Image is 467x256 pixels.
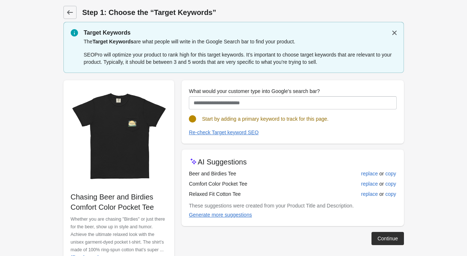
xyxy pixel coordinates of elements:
span: These suggestions were created from your Product Title and Description. [189,203,354,209]
button: replace [358,177,381,190]
td: Relaxed Fit Cotton Tee [189,189,320,199]
span: SEOPro will optimize your product to rank high for this target keywords. It’s important to choose... [84,52,392,65]
button: replace [358,167,381,180]
td: Comfort Color Pocket Tee [189,179,320,189]
div: replace [361,191,378,197]
button: copy [382,177,399,190]
span: Start by adding a primary keyword to track for this page. [202,116,328,122]
div: Continue [377,236,398,241]
div: Re-check Target keyword SEO [189,129,258,135]
div: copy [385,171,396,177]
img: unisex-garment-dyed-pocket-t-shirt-black-front-6859ae12ba272.jpg [71,88,167,184]
span: Target Keywords [93,39,134,44]
button: replace [358,187,381,201]
button: copy [382,167,399,180]
div: copy [385,181,396,187]
span: or [378,170,385,177]
p: AI Suggestions [198,157,247,167]
button: Continue [371,232,404,245]
div: replace [361,171,378,177]
button: copy [382,187,399,201]
label: What would your customer type into Google's search bar? [189,88,320,95]
span: or [378,180,385,187]
div: copy [385,191,396,197]
div: Generate more suggestions [189,212,252,218]
button: Generate more suggestions [186,208,255,221]
p: Target Keywords [84,28,397,37]
td: Beer and Birdies Tee [189,168,320,179]
span: or [378,190,385,198]
p: Chasing Beer and Birdies Comfort Color Pocket Tee [71,192,167,212]
h1: Step 1: Choose the “Target Keywords” [82,7,404,18]
button: Re-check Target keyword SEO [186,126,261,139]
span: The are what people will write in the Google Search bar to find your product. [84,39,295,44]
div: replace [361,181,378,187]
